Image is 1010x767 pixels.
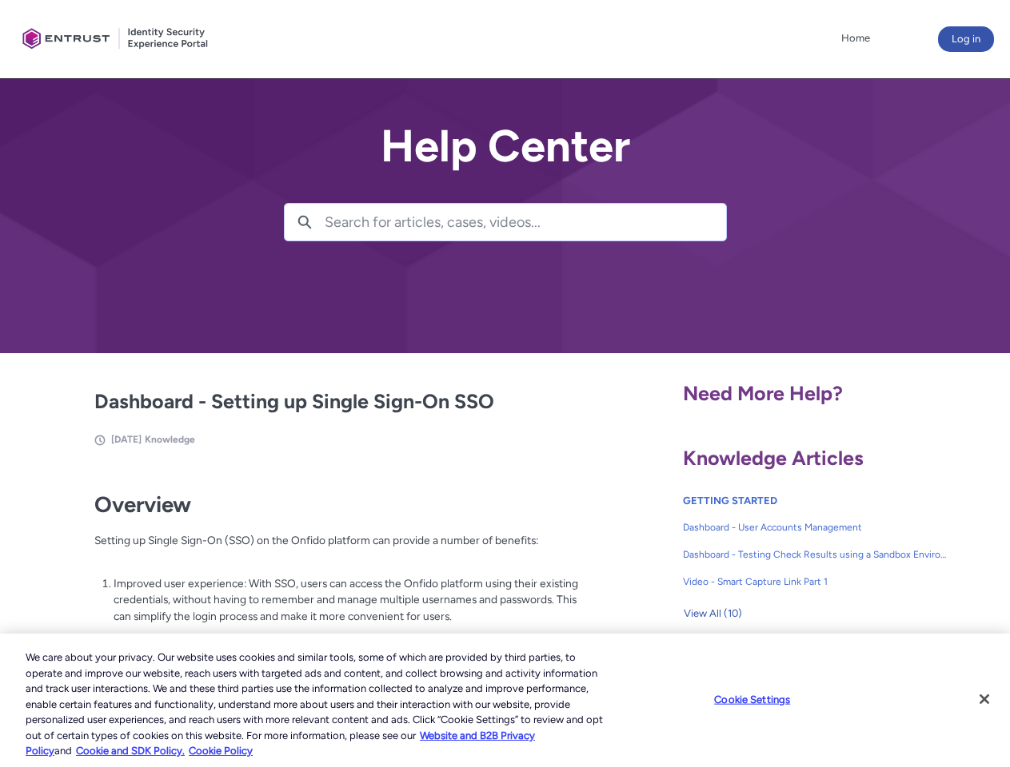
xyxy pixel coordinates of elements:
[684,602,742,626] span: View All (10)
[94,491,191,518] strong: Overview
[683,541,948,568] a: Dashboard - Testing Check Results using a Sandbox Environment
[683,601,743,626] button: View All (10)
[284,121,727,171] h2: Help Center
[683,568,948,595] a: Video - Smart Capture Link Part 1
[94,532,579,565] p: Setting up Single Sign-On (SSO) on the Onfido platform can provide a number of benefits:
[683,547,948,562] span: Dashboard - Testing Check Results using a Sandbox Environment
[683,381,843,405] span: Need More Help?
[837,26,874,50] a: Home
[702,683,802,715] button: Cookie Settings
[114,575,579,625] p: Improved user experience: With SSO, users can access the Onfido platform using their existing cre...
[145,432,195,447] li: Knowledge
[683,446,864,470] span: Knowledge Articles
[683,514,948,541] a: Dashboard - User Accounts Management
[967,682,1002,717] button: Close
[938,26,994,52] button: Log in
[94,387,579,417] h2: Dashboard - Setting up Single Sign-On SSO
[683,495,777,507] a: GETTING STARTED
[325,204,726,240] input: Search for articles, cases, videos...
[189,745,253,757] a: Cookie Policy
[683,520,948,535] span: Dashboard - User Accounts Management
[26,650,606,759] div: We care about your privacy. Our website uses cookies and similar tools, some of which are provide...
[111,434,142,445] span: [DATE]
[683,574,948,589] span: Video - Smart Capture Link Part 1
[76,745,185,757] a: Cookie and SDK Policy.
[285,204,325,240] button: Search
